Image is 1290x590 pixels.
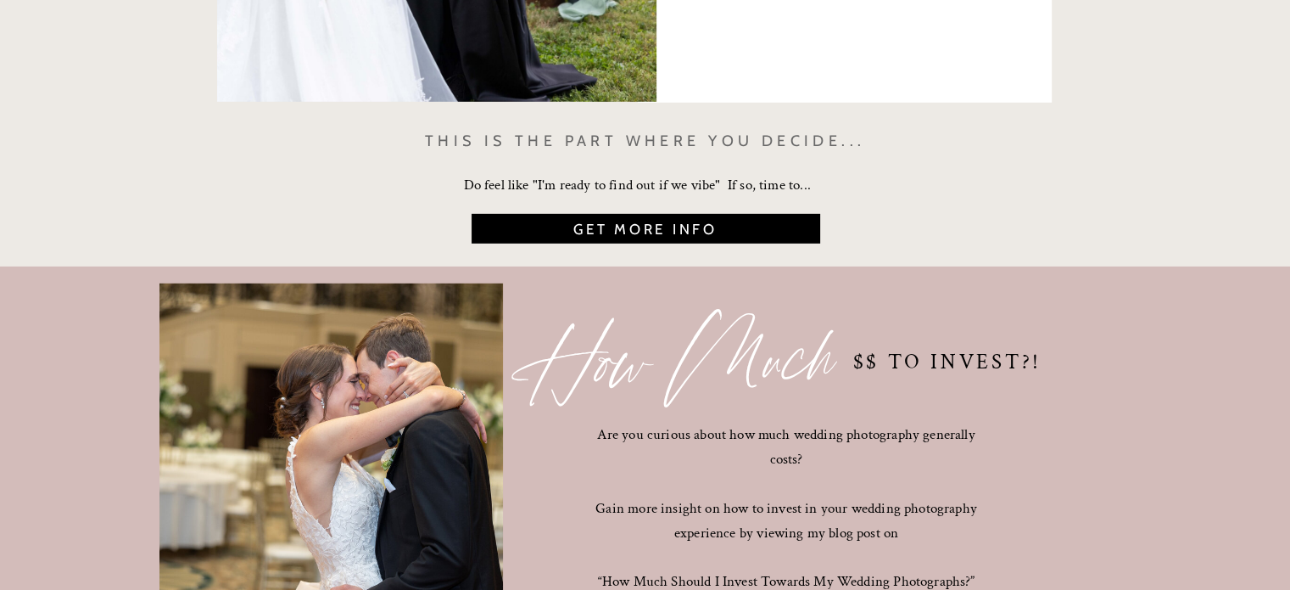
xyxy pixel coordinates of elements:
p: Do feel like "I'm ready to find out if we vibe" If so, time to... [464,173,828,204]
h3: This is the part where you decide... [413,127,878,166]
p: Are you curious about how much wedding photography generally costs? Gain more insight on how to i... [592,423,981,512]
a: How Much [525,300,1004,423]
a: Are you curious about how much wedding photography generally costs?Gain more insight on how to in... [592,423,981,512]
a: Get More Info [464,219,828,244]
